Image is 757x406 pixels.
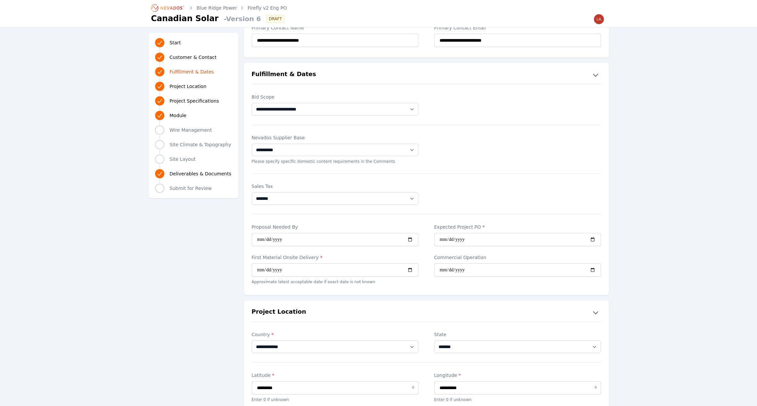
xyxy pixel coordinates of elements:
p: Approximate latest acceptable date if exact date is not known [252,279,418,285]
button: Project Location [244,307,609,318]
span: Project Location [170,83,207,90]
label: State [434,331,601,338]
h1: Canadian Solar [151,13,219,24]
label: Expected Project PO [434,224,601,230]
span: Project Specifications [170,98,219,104]
label: Longitude [434,372,601,379]
label: Latitude [252,372,418,379]
span: Submit for Review [170,185,212,192]
h2: Project Location [252,307,306,318]
span: Wire Management [170,127,212,133]
a: Firefly v2 Eng PO [248,5,287,11]
button: Fulfillment & Dates [244,69,609,80]
span: - Version 6 [221,14,261,23]
div: DRAFT [266,15,284,23]
nav: Breadcrumb [151,3,287,13]
span: Site Climate & Topography [170,141,231,148]
label: Commercial Operation [434,254,601,261]
span: Site Layout [170,156,196,162]
p: Enter 0 if unknown [252,397,418,402]
label: Primary Contact Email [434,24,601,31]
span: Customer & Contact [170,54,217,61]
p: Enter 0 if unknown [434,397,601,402]
nav: Progress [155,37,232,194]
span: Start [170,39,181,46]
label: Bid Scope [252,94,418,100]
label: Sales Tax [252,183,418,190]
span: Deliverables & Documents [170,170,231,177]
label: Nevados Supplier Base [252,134,418,141]
a: Blue Ridge Power [197,5,237,11]
label: Country [252,331,418,338]
p: Please specify specific domestic content requirements in the Comments [252,159,418,164]
label: Primary Contact Name [252,24,418,31]
label: First Material Onsite Delivery [252,254,418,261]
label: Proposal Needed By [252,224,418,230]
span: Fulfillment & Dates [170,68,214,75]
span: Module [170,112,187,119]
h2: Fulfillment & Dates [252,69,316,80]
img: laura@nevados.solar [594,14,604,24]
